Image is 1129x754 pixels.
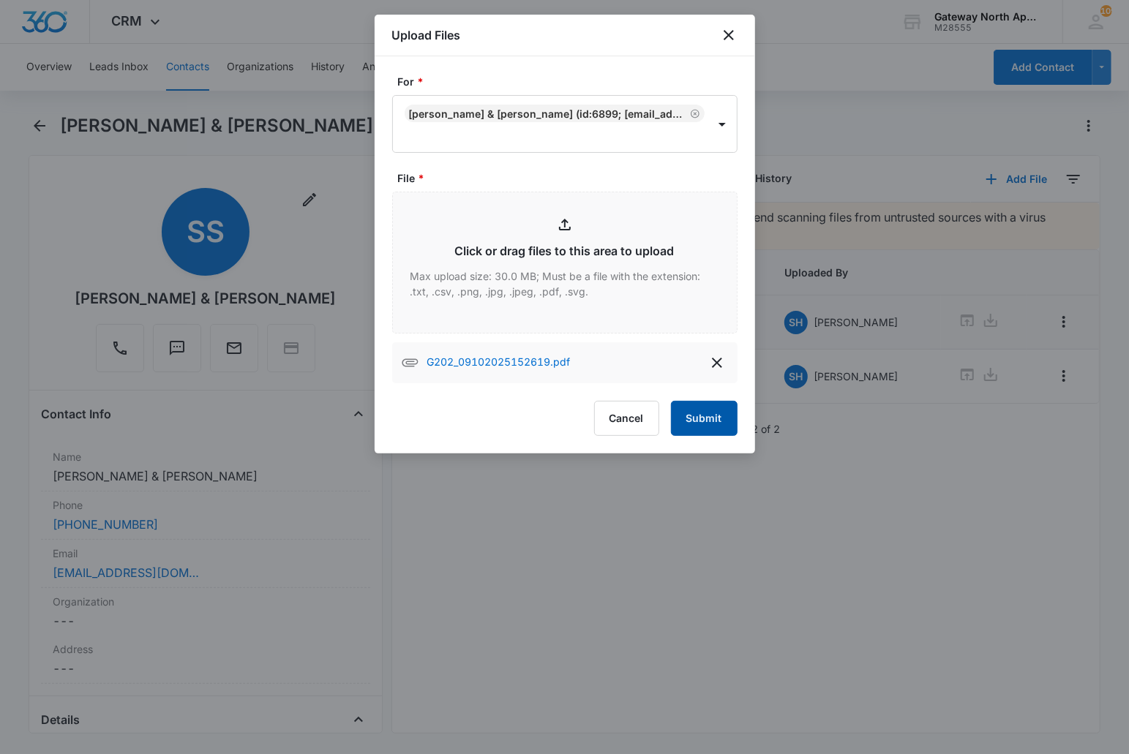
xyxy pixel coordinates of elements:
[671,401,738,436] button: Submit
[398,74,743,89] label: For
[409,108,687,120] div: [PERSON_NAME] & [PERSON_NAME] (ID:6899; [EMAIL_ADDRESS][DOMAIN_NAME]; 3073430547)
[392,26,461,44] h1: Upload Files
[705,351,729,374] button: delete
[687,108,700,118] div: Remove Stephen Skare & Yong Hamilton (ID:6899; bigbongcafe@gmail.com; 3073430547)
[427,354,571,372] p: G202_09102025152619.pdf
[398,170,743,186] label: File
[720,26,738,44] button: close
[594,401,659,436] button: Cancel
